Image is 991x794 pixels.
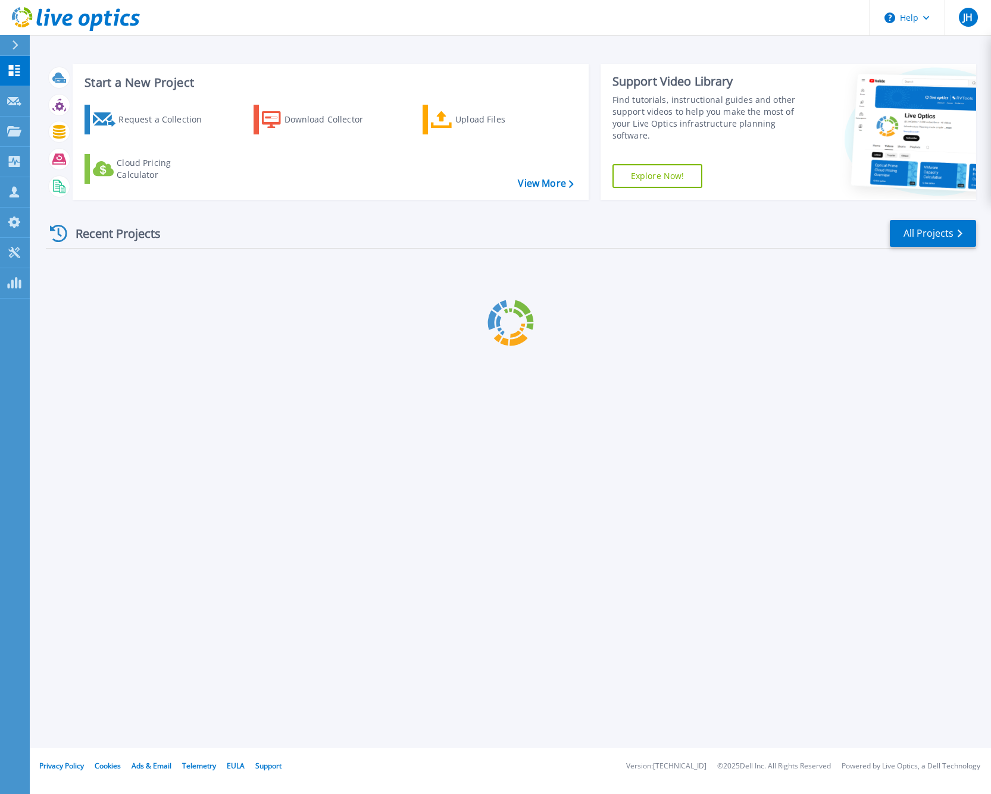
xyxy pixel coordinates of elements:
a: Telemetry [182,761,216,771]
li: Powered by Live Optics, a Dell Technology [842,762,980,770]
li: Version: [TECHNICAL_ID] [626,762,706,770]
a: EULA [227,761,245,771]
span: JH [963,12,973,22]
div: Recent Projects [46,219,177,248]
a: Cloud Pricing Calculator [85,154,217,184]
div: Download Collector [285,108,380,131]
h3: Start a New Project [85,76,573,89]
a: Upload Files [423,105,555,134]
a: Support [255,761,282,771]
a: View More [518,178,573,189]
li: © 2025 Dell Inc. All Rights Reserved [717,762,831,770]
a: All Projects [890,220,976,247]
div: Upload Files [455,108,551,131]
a: Privacy Policy [39,761,84,771]
a: Download Collector [254,105,386,134]
div: Support Video Library [612,74,802,89]
a: Ads & Email [132,761,171,771]
a: Request a Collection [85,105,217,134]
div: Find tutorials, instructional guides and other support videos to help you make the most of your L... [612,94,802,142]
div: Cloud Pricing Calculator [117,157,212,181]
div: Request a Collection [118,108,214,131]
a: Explore Now! [612,164,703,188]
a: Cookies [95,761,121,771]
